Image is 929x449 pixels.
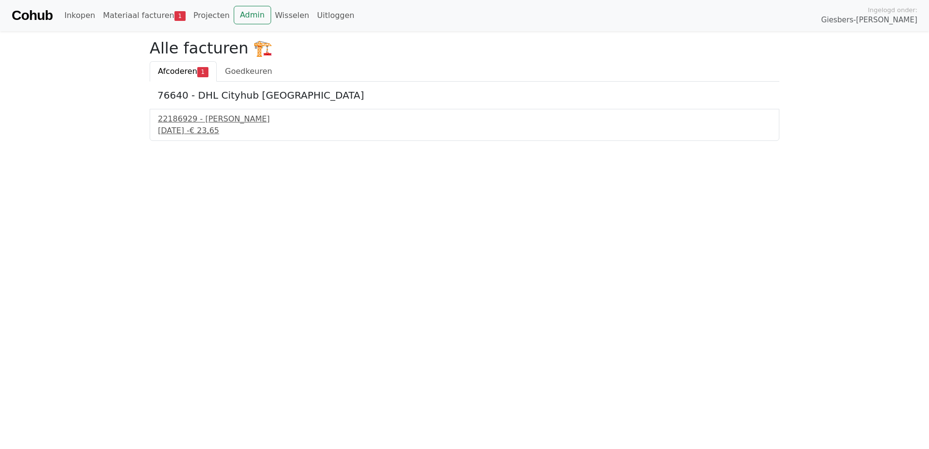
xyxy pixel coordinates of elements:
[189,126,219,135] span: € 23,65
[12,4,52,27] a: Cohub
[157,89,772,101] h5: 76640 - DHL Cityhub [GEOGRAPHIC_DATA]
[197,67,208,77] span: 1
[234,6,271,24] a: Admin
[158,113,771,137] a: 22186929 - [PERSON_NAME][DATE] -€ 23,65
[158,125,771,137] div: [DATE] -
[60,6,99,25] a: Inkopen
[217,61,280,82] a: Goedkeuren
[158,113,771,125] div: 22186929 - [PERSON_NAME]
[225,67,272,76] span: Goedkeuren
[174,11,186,21] span: 1
[189,6,234,25] a: Projecten
[271,6,313,25] a: Wisselen
[99,6,189,25] a: Materiaal facturen1
[821,15,917,26] span: Giesbers-[PERSON_NAME]
[868,5,917,15] span: Ingelogd onder:
[158,67,197,76] span: Afcoderen
[150,61,217,82] a: Afcoderen1
[150,39,779,57] h2: Alle facturen 🏗️
[313,6,359,25] a: Uitloggen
